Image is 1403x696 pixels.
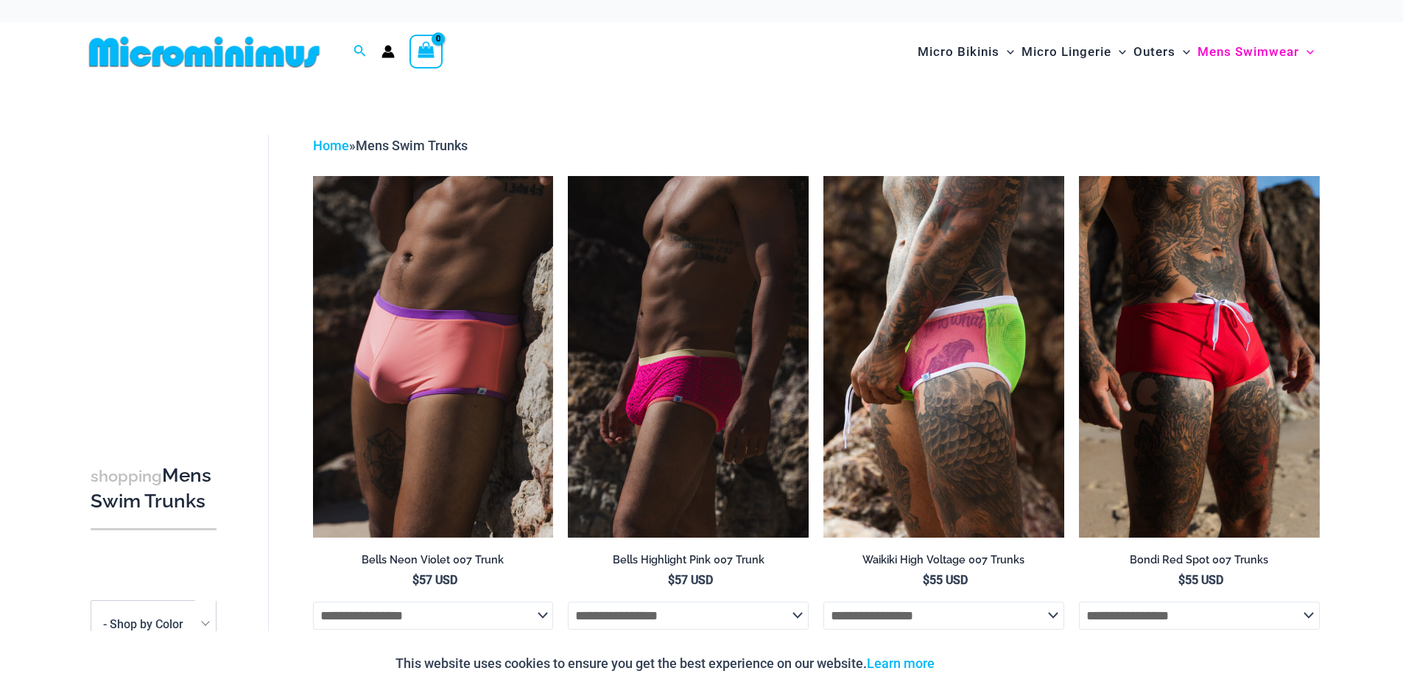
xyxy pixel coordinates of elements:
[313,553,554,572] a: Bells Neon Violet 007 Trunk
[356,138,468,153] span: Mens Swim Trunks
[412,573,457,587] bdi: 57 USD
[568,176,809,537] a: Bells Highlight Pink 007 Trunk 04Bells Highlight Pink 007 Trunk 05Bells Highlight Pink 007 Trunk 05
[91,601,216,648] span: - Shop by Color
[1178,573,1223,587] bdi: 55 USD
[823,176,1064,537] a: Waikiki High Voltage 007 Trunks 10Waikiki High Voltage 007 Trunks 11Waikiki High Voltage 007 Trun...
[1079,176,1320,537] a: Bondi Red Spot 007 Trunks 03Bondi Red Spot 007 Trunks 05Bondi Red Spot 007 Trunks 05
[923,573,968,587] bdi: 55 USD
[91,467,162,485] span: shopping
[668,573,713,587] bdi: 57 USD
[1198,33,1299,71] span: Mens Swimwear
[91,123,223,418] iframe: TrustedSite Certified
[568,553,809,567] h2: Bells Highlight Pink 007 Trunk
[999,33,1014,71] span: Menu Toggle
[354,43,367,61] a: Search icon link
[395,653,935,675] p: This website uses cookies to ensure you get the best experience on our website.
[91,463,217,514] h3: Mens Swim Trunks
[313,176,554,537] img: Bells Neon Violet 007 Trunk 01
[313,553,554,567] h2: Bells Neon Violet 007 Trunk
[918,33,999,71] span: Micro Bikinis
[914,29,1018,74] a: Micro BikinisMenu ToggleMenu Toggle
[668,573,675,587] span: $
[103,617,183,631] span: - Shop by Color
[409,35,443,68] a: View Shopping Cart, empty
[1079,553,1320,572] a: Bondi Red Spot 007 Trunks
[823,176,1064,537] img: Waikiki High Voltage 007 Trunks 10
[313,138,349,153] a: Home
[823,553,1064,567] h2: Waikiki High Voltage 007 Trunks
[568,553,809,572] a: Bells Highlight Pink 007 Trunk
[1299,33,1314,71] span: Menu Toggle
[91,600,217,649] span: - Shop by Color
[568,176,809,537] img: Bells Highlight Pink 007 Trunk 04
[867,655,935,671] a: Learn more
[1079,553,1320,567] h2: Bondi Red Spot 007 Trunks
[1022,33,1111,71] span: Micro Lingerie
[912,27,1321,77] nav: Site Navigation
[1018,29,1130,74] a: Micro LingerieMenu ToggleMenu Toggle
[83,35,326,68] img: MM SHOP LOGO FLAT
[381,45,395,58] a: Account icon link
[1178,573,1185,587] span: $
[1175,33,1190,71] span: Menu Toggle
[1130,29,1194,74] a: OutersMenu ToggleMenu Toggle
[313,138,468,153] span: »
[1133,33,1175,71] span: Outers
[313,176,554,537] a: Bells Neon Violet 007 Trunk 01Bells Neon Violet 007 Trunk 04Bells Neon Violet 007 Trunk 04
[412,573,419,587] span: $
[1079,176,1320,537] img: Bondi Red Spot 007 Trunks 03
[823,553,1064,572] a: Waikiki High Voltage 007 Trunks
[1194,29,1318,74] a: Mens SwimwearMenu ToggleMenu Toggle
[946,646,1008,681] button: Accept
[1111,33,1126,71] span: Menu Toggle
[923,573,929,587] span: $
